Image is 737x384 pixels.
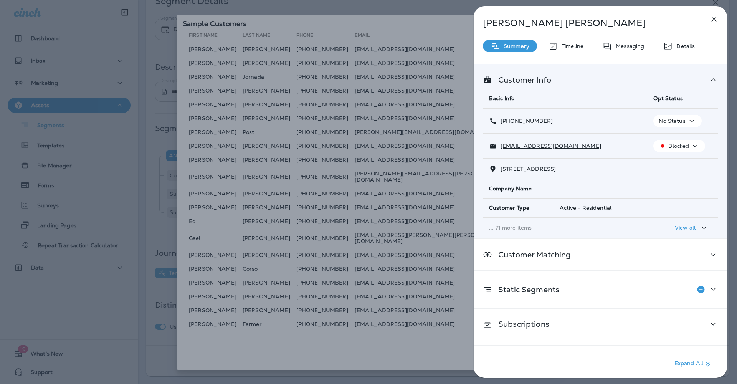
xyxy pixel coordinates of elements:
[672,221,712,235] button: View all
[492,252,571,258] p: Customer Matching
[492,286,559,293] p: Static Segments
[675,225,696,231] p: View all
[659,118,685,124] p: No Status
[497,118,553,124] p: [PHONE_NUMBER]
[492,77,551,83] p: Customer Info
[492,321,549,327] p: Subscriptions
[497,143,601,149] p: [EMAIL_ADDRESS][DOMAIN_NAME]
[560,185,565,192] span: --
[693,282,709,297] button: Add to Static Segment
[653,140,705,152] button: Blocked
[489,95,514,102] span: Basic Info
[489,205,529,211] span: Customer Type
[674,359,712,369] p: Expand All
[612,43,644,49] p: Messaging
[671,357,716,371] button: Expand All
[653,115,701,127] button: No Status
[673,43,695,49] p: Details
[558,43,583,49] p: Timeline
[668,143,689,149] p: Blocked
[483,18,692,28] p: [PERSON_NAME] [PERSON_NAME]
[560,204,612,211] span: Active - Residential
[489,185,532,192] span: Company Name
[501,166,556,172] span: [STREET_ADDRESS]
[500,43,529,49] p: Summary
[489,225,641,231] p: ... 71 more items
[653,95,682,102] span: Opt Status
